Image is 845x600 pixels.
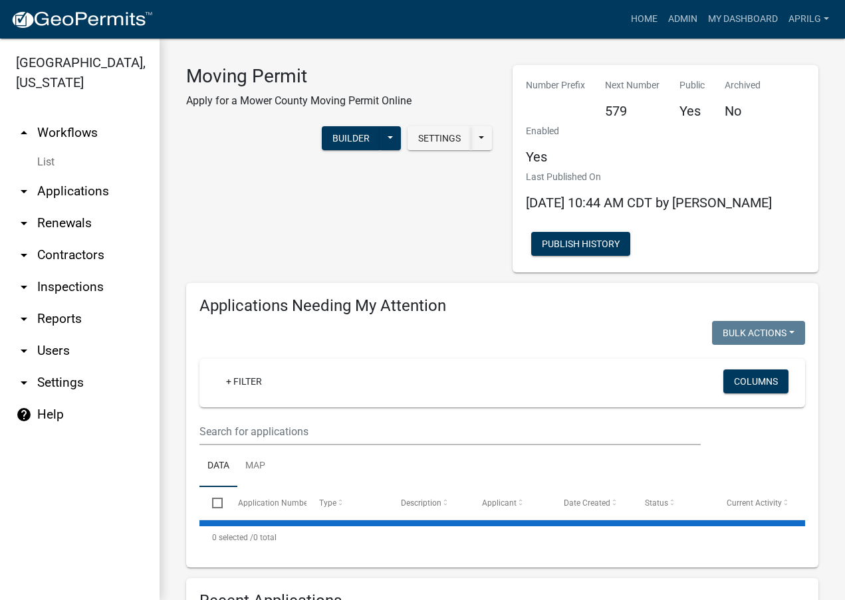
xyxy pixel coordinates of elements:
[713,487,795,519] datatable-header-cell: Current Activity
[199,418,701,445] input: Search for applications
[526,149,559,165] h5: Yes
[727,498,782,508] span: Current Activity
[238,498,310,508] span: Application Number
[16,183,32,199] i: arrow_drop_down
[186,93,412,109] p: Apply for a Mower County Moving Permit Online
[215,369,273,393] a: + Filter
[469,487,551,519] datatable-header-cell: Applicant
[632,487,714,519] datatable-header-cell: Status
[212,533,253,542] span: 0 selected /
[783,7,834,32] a: aprilg
[225,487,306,519] datatable-header-cell: Application Number
[16,215,32,231] i: arrow_drop_down
[199,521,805,554] div: 0 total
[199,445,237,488] a: Data
[531,240,630,250] wm-modal-confirm: Workflow Publish History
[199,296,805,316] h4: Applications Needing My Attention
[550,487,632,519] datatable-header-cell: Date Created
[482,498,517,508] span: Applicant
[531,232,630,256] button: Publish History
[526,78,585,92] p: Number Prefix
[306,487,388,519] datatable-header-cell: Type
[679,78,705,92] p: Public
[322,126,380,150] button: Builder
[526,170,772,184] p: Last Published On
[186,65,412,88] h3: Moving Permit
[679,103,705,119] h5: Yes
[605,78,660,92] p: Next Number
[723,369,788,393] button: Columns
[16,279,32,295] i: arrow_drop_down
[16,375,32,391] i: arrow_drop_down
[526,124,559,138] p: Enabled
[645,498,668,508] span: Status
[564,498,610,508] span: Date Created
[16,407,32,423] i: help
[16,343,32,359] i: arrow_drop_down
[605,103,660,119] h5: 579
[626,7,663,32] a: Home
[408,126,471,150] button: Settings
[712,321,805,345] button: Bulk Actions
[16,125,32,141] i: arrow_drop_up
[725,78,761,92] p: Archived
[16,311,32,327] i: arrow_drop_down
[703,7,783,32] a: My Dashboard
[16,247,32,263] i: arrow_drop_down
[725,103,761,119] h5: No
[319,498,336,508] span: Type
[388,487,469,519] datatable-header-cell: Description
[663,7,703,32] a: Admin
[526,195,772,211] span: [DATE] 10:44 AM CDT by [PERSON_NAME]
[237,445,273,488] a: Map
[199,487,225,519] datatable-header-cell: Select
[401,498,441,508] span: Description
